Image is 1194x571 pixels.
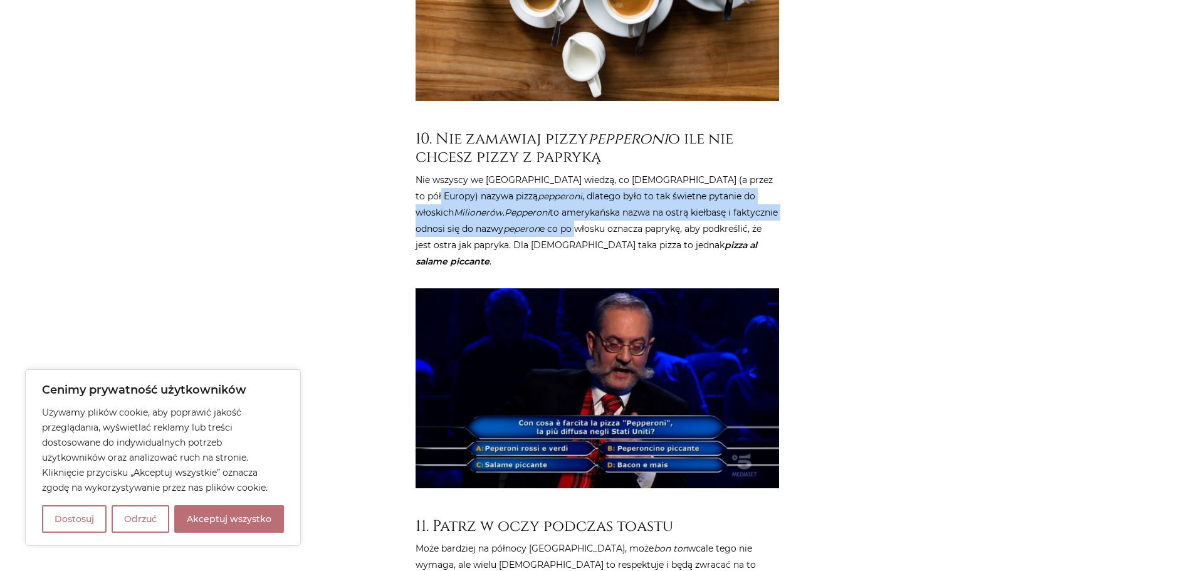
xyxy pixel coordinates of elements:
button: Dostosuj [42,505,107,533]
em: peperon [503,223,540,234]
em: pizza al salame piccante [416,239,757,267]
em: pepperoni [588,128,668,149]
p: Używamy plików cookie, aby poprawić jakość przeglądania, wyświetlać reklamy lub treści dostosowan... [42,405,284,495]
em: bon ton [654,543,688,554]
em: Pepperoni [505,207,550,218]
p: Cenimy prywatność użytkowników [42,382,284,397]
h3: 10. Nie zamawiaj pizzy o ile nie chcesz pizzy z papryką [416,130,779,167]
p: Nie wszyscy we [GEOGRAPHIC_DATA] wiedzą, co [DEMOGRAPHIC_DATA] (a przez to pół Europy) nazywa piz... [416,172,779,270]
em: Milionerów [454,207,503,218]
button: Akceptuj wszystko [174,505,284,533]
h3: 11. Patrz w oczy podczas toastu [416,517,779,535]
button: Odrzuć [112,505,169,533]
em: pepperoni [538,191,582,202]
